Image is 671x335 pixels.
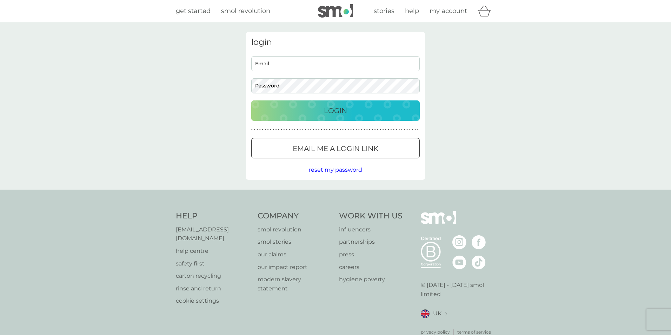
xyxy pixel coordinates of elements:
p: ● [393,128,394,131]
a: stories [374,6,394,16]
p: rinse and return [176,284,251,293]
p: ● [369,128,371,131]
p: ● [417,128,419,131]
img: select a new location [445,312,447,316]
p: ● [273,128,274,131]
span: smol revolution [221,7,270,15]
div: basket [478,4,495,18]
p: ● [372,128,373,131]
span: UK [433,309,441,318]
p: ● [361,128,363,131]
p: ● [286,128,287,131]
a: careers [339,263,403,272]
p: © [DATE] - [DATE] smol limited [421,281,496,298]
img: visit the smol Youtube page [452,255,466,269]
a: carton recycling [176,271,251,281]
a: modern slavery statement [258,275,332,293]
p: ● [262,128,264,131]
p: ● [340,128,341,131]
p: ● [313,128,314,131]
a: help [405,6,419,16]
p: ● [284,128,285,131]
p: ● [257,128,258,131]
p: ● [324,128,325,131]
p: ● [310,128,312,131]
p: Login [324,105,347,116]
p: ● [278,128,279,131]
p: ● [265,128,266,131]
p: ● [383,128,384,131]
a: hygiene poverty [339,275,403,284]
p: ● [398,128,400,131]
p: ● [334,128,335,131]
p: ● [377,128,378,131]
p: ● [302,128,304,131]
p: ● [305,128,306,131]
p: ● [307,128,309,131]
p: ● [406,128,408,131]
a: help centre [176,247,251,256]
p: ● [321,128,322,131]
button: reset my password [309,165,362,175]
p: ● [356,128,357,131]
p: ● [275,128,277,131]
a: smol stories [258,237,332,247]
span: get started [176,7,211,15]
h4: Help [176,211,251,222]
p: ● [291,128,293,131]
p: ● [380,128,381,131]
p: ● [374,128,376,131]
a: smol revolution [258,225,332,234]
a: my account [430,6,467,16]
p: ● [332,128,333,131]
p: press [339,250,403,259]
p: ● [391,128,392,131]
p: ● [409,128,411,131]
p: ● [345,128,346,131]
p: ● [414,128,416,131]
img: visit the smol Instagram page [452,235,466,249]
p: ● [348,128,349,131]
p: ● [251,128,253,131]
a: our claims [258,250,332,259]
p: ● [297,128,298,131]
p: ● [281,128,282,131]
img: visit the smol Tiktok page [472,255,486,269]
a: safety first [176,259,251,268]
span: my account [430,7,467,15]
a: smol revolution [221,6,270,16]
p: ● [289,128,290,131]
p: ● [396,128,397,131]
a: our impact report [258,263,332,272]
p: ● [385,128,386,131]
a: partnerships [339,237,403,247]
a: influencers [339,225,403,234]
a: get started [176,6,211,16]
p: ● [294,128,295,131]
a: cookie settings [176,296,251,306]
a: [EMAIL_ADDRESS][DOMAIN_NAME] [176,225,251,243]
p: ● [342,128,344,131]
img: smol [421,211,456,235]
h4: Company [258,211,332,222]
p: ● [337,128,338,131]
p: ● [412,128,413,131]
p: ● [358,128,360,131]
p: ● [267,128,269,131]
p: ● [326,128,328,131]
p: ● [318,128,320,131]
p: ● [350,128,352,131]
